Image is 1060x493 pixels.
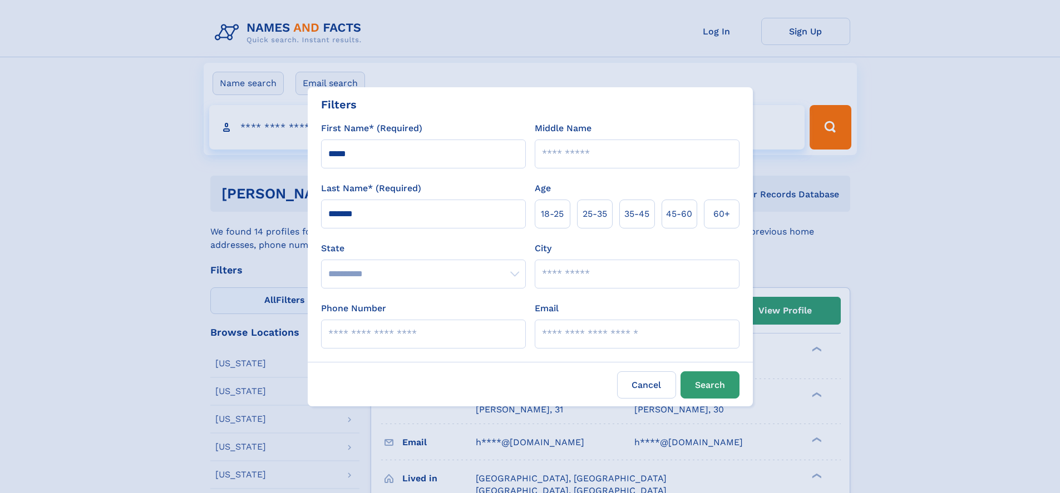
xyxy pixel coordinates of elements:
[535,122,591,135] label: Middle Name
[321,302,386,315] label: Phone Number
[321,182,421,195] label: Last Name* (Required)
[624,207,649,221] span: 35‑45
[535,302,559,315] label: Email
[535,242,551,255] label: City
[617,371,676,399] label: Cancel
[321,122,422,135] label: First Name* (Required)
[681,371,739,399] button: Search
[321,242,526,255] label: State
[535,182,551,195] label: Age
[583,207,607,221] span: 25‑35
[713,207,730,221] span: 60+
[666,207,692,221] span: 45‑60
[321,96,357,113] div: Filters
[541,207,564,221] span: 18‑25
